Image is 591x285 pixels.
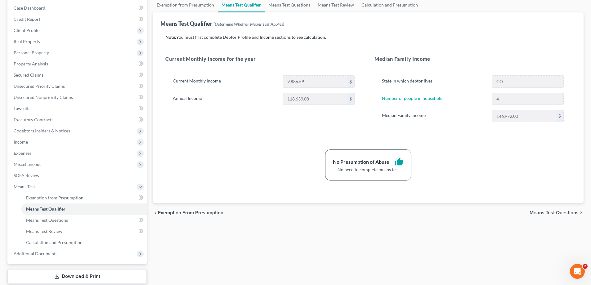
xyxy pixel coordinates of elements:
[14,106,30,111] span: Lawsuits
[170,93,279,105] label: Annual Income
[26,229,62,234] span: Means Test Review
[9,103,147,114] a: Lawsuits
[347,76,354,87] div: $
[26,240,83,245] span: Calculation and Presumption
[379,75,488,88] label: State in which debtor lives
[14,139,28,145] span: Income
[394,157,404,167] i: thumb_up
[9,69,147,81] a: Secured Claims
[492,76,563,87] input: State
[14,50,49,55] span: Personal Property
[165,34,571,40] p: You must first complete Debtor Profile and Income sections to see calculation.
[153,210,223,215] button: chevron_left Exemption from Presumption
[213,21,284,27] span: (Determine Whether Means Test Applies)
[379,110,488,122] label: Median Family Income
[374,55,571,63] h5: Median Family Income
[14,83,65,89] span: Unsecured Priority Claims
[26,217,68,223] span: Means Test Questions
[14,5,45,11] span: Case Dashboard
[579,210,584,215] i: chevron_right
[570,264,585,279] iframe: Intercom live chat
[333,167,404,173] div: No need to complete means test
[9,58,147,69] a: Property Analysis
[492,110,556,122] input: 0.00
[26,195,83,200] span: Exemption from Presumption
[21,237,147,248] a: Calculation and Presumption
[9,14,147,25] a: Credit Report
[165,55,362,63] h5: Current Monthly Income for the year
[14,117,53,122] span: Executory Contracts
[21,226,147,237] a: Means Test Review
[382,96,443,101] a: Number of people in household
[9,81,147,92] a: Unsecured Priority Claims
[283,76,347,87] input: 0.00
[556,110,563,122] div: $
[160,20,284,27] div: Means Test Qualifier
[26,206,65,212] span: Means Test Qualifier
[153,210,158,215] i: chevron_left
[9,2,147,14] a: Case Dashboard
[530,210,579,215] span: Means Test Questions
[21,192,147,203] a: Exemption from Presumption
[14,184,35,189] span: Means Test
[14,72,43,78] span: Secured Claims
[21,215,147,226] a: Means Test Questions
[7,269,147,284] a: Download & Print
[14,173,39,178] span: SOFA Review
[14,61,48,66] span: Property Analysis
[158,210,223,215] span: Exemption from Presumption
[14,16,40,22] span: Credit Report
[170,75,279,88] label: Current Monthly Income
[283,93,347,105] input: 0.00
[14,150,31,156] span: Expenses
[14,95,73,100] span: Unsecured Nonpriority Claims
[14,28,39,33] span: Client Profile
[9,114,147,125] a: Executory Contracts
[165,34,176,40] strong: Note:
[9,92,147,103] a: Unsecured Nonpriority Claims
[14,162,41,167] span: Miscellaneous
[492,93,563,105] input: --
[14,39,40,44] span: Real Property
[21,203,147,215] a: Means Test Qualifier
[583,264,588,269] span: 2
[347,93,354,105] div: $
[530,210,584,215] button: Means Test Questions chevron_right
[333,158,389,166] div: No Presumption of Abuse
[14,128,70,133] span: Codebtors Insiders & Notices
[9,170,147,181] a: SOFA Review
[14,251,57,256] span: Additional Documents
